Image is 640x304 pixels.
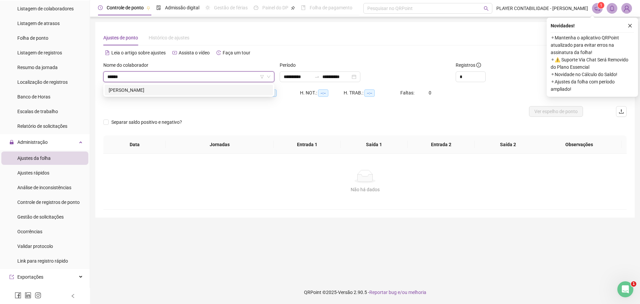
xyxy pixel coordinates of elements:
[628,23,632,28] span: close
[318,89,328,97] span: --:--
[314,74,320,79] span: swap-right
[400,90,415,95] span: Faltas:
[17,50,62,55] span: Listagem de registros
[223,50,250,55] span: Faça um tour
[17,79,68,85] span: Localização de registros
[598,2,604,9] sup: 1
[537,135,622,154] th: Observações
[17,185,71,190] span: Análise de inconsistências
[475,135,542,154] th: Saída 2
[17,139,48,145] span: Administração
[300,89,344,97] div: H. NOT.:
[619,109,624,114] span: upload
[17,21,60,26] span: Listagem de atrasos
[105,50,110,55] span: file-text
[301,5,306,10] span: book
[109,118,185,126] span: Separar saldo positivo e negativo?
[111,50,166,55] span: Leia o artigo sobre ajustes
[617,281,633,297] iframe: Intercom live chat
[17,6,74,11] span: Listagem de colaboradores
[103,135,166,154] th: Data
[496,5,588,12] span: PLAYER CONTABILIDADE - [PERSON_NAME]
[90,281,640,304] footer: QRPoint © 2025 - 2.90.5 -
[542,141,616,148] span: Observações
[17,214,64,220] span: Gestão de solicitações
[9,275,14,279] span: export
[257,89,300,97] div: HE 3:
[551,34,634,56] span: ⚬ Mantenha o aplicativo QRPoint atualizado para evitar erros na assinatura da folha!
[179,50,210,55] span: Assista o vídeo
[17,94,50,99] span: Banco de Horas
[71,294,75,298] span: left
[476,63,481,67] span: info-circle
[280,61,300,69] label: Período
[156,5,161,10] span: file-done
[364,89,375,97] span: --:--
[260,75,264,79] span: filter
[344,89,400,97] div: H. TRAB.:
[609,5,615,11] span: bell
[274,135,341,154] th: Entrada 1
[17,229,42,234] span: Ocorrências
[17,123,67,129] span: Relatório de solicitações
[310,5,352,10] span: Folha de pagamento
[341,135,408,154] th: Saída 1
[17,258,68,264] span: Link para registro rápido
[25,292,31,299] span: linkedin
[35,292,41,299] span: instagram
[529,106,583,117] button: Ver espelho de ponto
[17,200,80,205] span: Controle de registros de ponto
[291,6,295,10] span: pushpin
[254,5,258,10] span: dashboard
[456,61,481,69] span: Registros
[484,6,489,11] span: search
[98,5,103,10] span: clock-circle
[551,71,634,78] span: ⚬ Novidade no Cálculo do Saldo!
[105,85,273,95] div: VANESSA DIAS MENDONCA
[149,35,189,40] span: Histórico de ajustes
[214,5,248,10] span: Gestão de férias
[109,86,269,94] div: [PERSON_NAME]
[551,78,634,93] span: ⚬ Ajustes da folha com período ampliado!
[369,290,426,295] span: Reportar bug e/ou melhoria
[314,74,320,79] span: to
[103,35,138,40] span: Ajustes de ponto
[166,135,274,154] th: Jornadas
[622,3,632,13] img: 88370
[17,156,51,161] span: Ajustes da folha
[551,22,575,29] span: Novidades !
[216,50,221,55] span: history
[594,5,600,11] span: notification
[338,290,353,295] span: Versão
[17,170,49,176] span: Ajustes rápidos
[9,140,14,144] span: lock
[17,65,58,70] span: Resumo da jornada
[17,244,53,249] span: Validar protocolo
[551,56,634,71] span: ⚬ ⚠️ Suporte Via Chat Será Removido do Plano Essencial
[107,5,144,10] span: Controle de ponto
[172,50,177,55] span: youtube
[165,5,199,10] span: Admissão digital
[103,61,153,69] label: Nome do colaborador
[631,281,636,287] span: 1
[408,135,475,154] th: Entrada 2
[205,5,210,10] span: sun
[17,274,43,280] span: Exportações
[111,186,619,193] div: Não há dados
[17,109,58,114] span: Escalas de trabalho
[429,90,431,95] span: 0
[267,75,271,79] span: down
[262,5,288,10] span: Painel do DP
[17,35,48,41] span: Folha de ponto
[146,6,150,10] span: pushpin
[600,3,602,8] span: 1
[15,292,21,299] span: facebook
